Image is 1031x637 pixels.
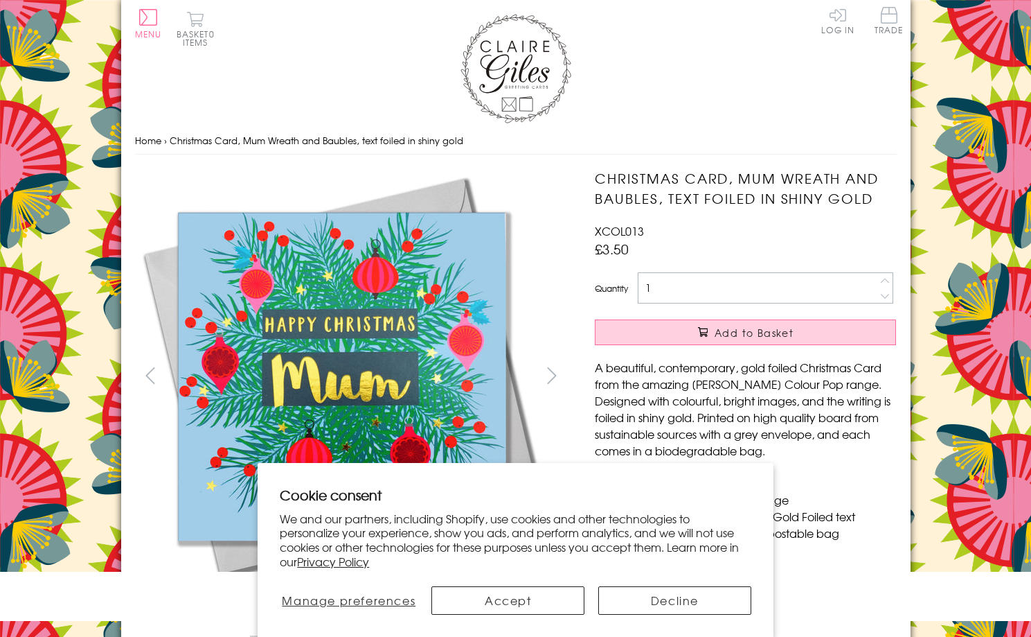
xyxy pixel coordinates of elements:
nav: breadcrumbs [135,127,897,155]
span: Manage preferences [282,592,415,609]
img: Claire Giles Greetings Cards [460,14,571,123]
img: Christmas Card, Mum Wreath and Baubles, text foiled in shiny gold [567,168,983,584]
button: Add to Basket [595,320,896,345]
button: Menu [135,9,162,38]
img: Christmas Card, Mum Wreath and Baubles, text foiled in shiny gold [134,168,550,584]
span: Menu [135,28,162,40]
span: Add to Basket [715,326,794,340]
h2: Cookie consent [280,485,751,505]
span: 0 items [183,28,215,49]
h1: Christmas Card, Mum Wreath and Baubles, text foiled in shiny gold [595,168,896,209]
span: › [164,134,167,147]
a: Trade [875,7,904,37]
a: Home [135,134,161,147]
span: Christmas Card, Mum Wreath and Baubles, text foiled in shiny gold [170,134,463,147]
span: XCOL013 [595,222,644,239]
button: Accept [431,586,584,615]
button: next [536,360,567,391]
a: Log In [821,7,854,34]
button: prev [135,360,166,391]
label: Quantity [595,282,628,295]
span: Trade [875,7,904,34]
button: Manage preferences [280,586,418,615]
button: Basket0 items [177,11,215,46]
a: Privacy Policy [297,553,369,570]
span: £3.50 [595,239,629,259]
p: We and our partners, including Shopify, use cookies and other technologies to personalize your ex... [280,512,751,569]
p: A beautiful, contemporary, gold foiled Christmas Card from the amazing [PERSON_NAME] Colour Pop r... [595,359,896,459]
button: Decline [598,586,751,615]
